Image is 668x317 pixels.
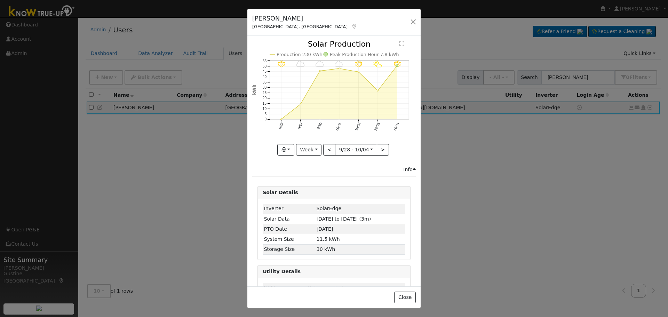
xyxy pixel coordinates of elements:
[278,122,284,130] text: 9/28
[317,236,340,242] span: 11.5 kWh
[296,61,305,68] i: 9/29 - MostlyCloudy
[377,144,389,156] button: >
[317,206,341,211] span: ID: 4642274, authorized: 08/26/25
[393,122,400,132] text: 10/04
[263,96,267,100] text: 20
[297,122,303,130] text: 9/29
[263,80,267,84] text: 35
[263,283,306,293] td: Utility
[263,269,301,274] strong: Utility Details
[319,70,320,72] circle: onclick=""
[263,244,315,254] td: Storage Size
[316,61,324,68] i: 9/30 - MostlyCloudy
[263,59,267,63] text: 55
[330,52,399,57] text: Peak Production Hour 7.8 kWh
[263,75,267,79] text: 40
[335,61,343,68] i: 10/01 - MostlyCloudy
[300,104,301,105] circle: onclick=""
[354,122,361,132] text: 10/02
[317,216,371,222] span: [DATE] to [DATE] (3m)
[358,71,359,73] circle: onclick=""
[373,122,381,132] text: 10/03
[265,118,267,121] text: 0
[263,91,267,95] text: 25
[317,246,335,252] span: 30 kWh
[316,122,323,130] text: 9/30
[263,64,267,68] text: 50
[263,107,267,111] text: 10
[377,90,379,92] circle: onclick=""
[277,52,323,57] text: Production 230 kWh
[296,144,321,156] button: Week
[403,166,416,173] div: Info
[263,102,267,105] text: 15
[335,122,342,132] text: 10/01
[323,144,335,156] button: <
[355,61,362,68] i: 10/02 - MostlyClear
[308,285,343,291] span: Not connected
[263,204,315,214] td: Inverter
[252,14,357,23] h5: [PERSON_NAME]
[263,190,298,195] strong: Solar Details
[317,226,333,232] span: [DATE]
[263,214,315,224] td: Solar Data
[339,68,340,69] circle: onclick=""
[263,70,267,73] text: 45
[263,86,267,89] text: 30
[335,144,377,156] button: 9/28 - 10/04
[263,234,315,244] td: System Size
[252,24,348,29] span: [GEOGRAPHIC_DATA], [GEOGRAPHIC_DATA]
[396,65,398,67] circle: onclick=""
[394,61,401,68] i: 10/04 - Clear
[265,112,267,116] text: 5
[394,292,415,303] button: Close
[280,119,282,120] circle: onclick=""
[278,61,285,68] i: 9/28 - Clear
[308,40,371,48] text: Solar Production
[373,61,382,68] i: 10/03 - PartlyCloudy
[351,24,357,29] a: Map
[399,41,404,46] text: 
[263,224,315,234] td: PTO Date
[252,85,257,95] text: kWh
